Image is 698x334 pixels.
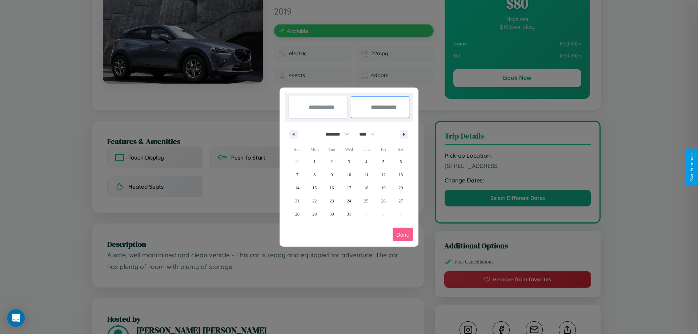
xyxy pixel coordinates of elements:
button: 30 [323,208,340,221]
span: Tue [323,144,340,155]
button: 25 [358,194,375,208]
button: 5 [375,155,392,168]
span: 9 [331,168,333,181]
span: 22 [312,194,317,208]
span: 30 [330,208,334,221]
button: 18 [358,181,375,194]
span: 26 [381,194,386,208]
span: 17 [347,181,351,194]
span: 14 [295,181,300,194]
span: Sat [392,144,409,155]
span: Thu [358,144,375,155]
span: 16 [330,181,334,194]
span: Sun [289,144,306,155]
span: Mon [306,144,323,155]
span: 4 [365,155,367,168]
div: Give Feedback [689,152,694,182]
button: 4 [358,155,375,168]
button: 9 [323,168,340,181]
span: 7 [296,168,298,181]
button: 17 [340,181,357,194]
button: 16 [323,181,340,194]
button: 19 [375,181,392,194]
span: 28 [295,208,300,221]
button: 31 [340,208,357,221]
span: 11 [364,168,369,181]
button: 28 [289,208,306,221]
div: Open Intercom Messenger [7,309,25,327]
button: 6 [392,155,409,168]
button: 22 [306,194,323,208]
span: 20 [398,181,403,194]
span: 21 [295,194,300,208]
button: 12 [375,168,392,181]
button: 23 [323,194,340,208]
button: 21 [289,194,306,208]
span: 1 [313,155,316,168]
button: 24 [340,194,357,208]
span: 3 [348,155,350,168]
span: 31 [347,208,351,221]
span: 12 [381,168,386,181]
button: 13 [392,168,409,181]
span: 19 [381,181,386,194]
span: 8 [313,168,316,181]
span: 23 [330,194,334,208]
button: 29 [306,208,323,221]
button: 1 [306,155,323,168]
button: 15 [306,181,323,194]
span: 2 [331,155,333,168]
button: 11 [358,168,375,181]
button: 10 [340,168,357,181]
button: 27 [392,194,409,208]
span: 24 [347,194,351,208]
span: Fri [375,144,392,155]
button: 8 [306,168,323,181]
button: 3 [340,155,357,168]
span: 25 [364,194,368,208]
button: 7 [289,168,306,181]
button: Done [393,228,413,241]
span: 10 [347,168,351,181]
span: 18 [364,181,368,194]
span: 13 [398,168,403,181]
span: 15 [312,181,317,194]
span: 6 [400,155,402,168]
button: 20 [392,181,409,194]
span: Wed [340,144,357,155]
button: 26 [375,194,392,208]
button: 2 [323,155,340,168]
span: 27 [398,194,403,208]
span: 29 [312,208,317,221]
button: 14 [289,181,306,194]
span: 5 [382,155,385,168]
